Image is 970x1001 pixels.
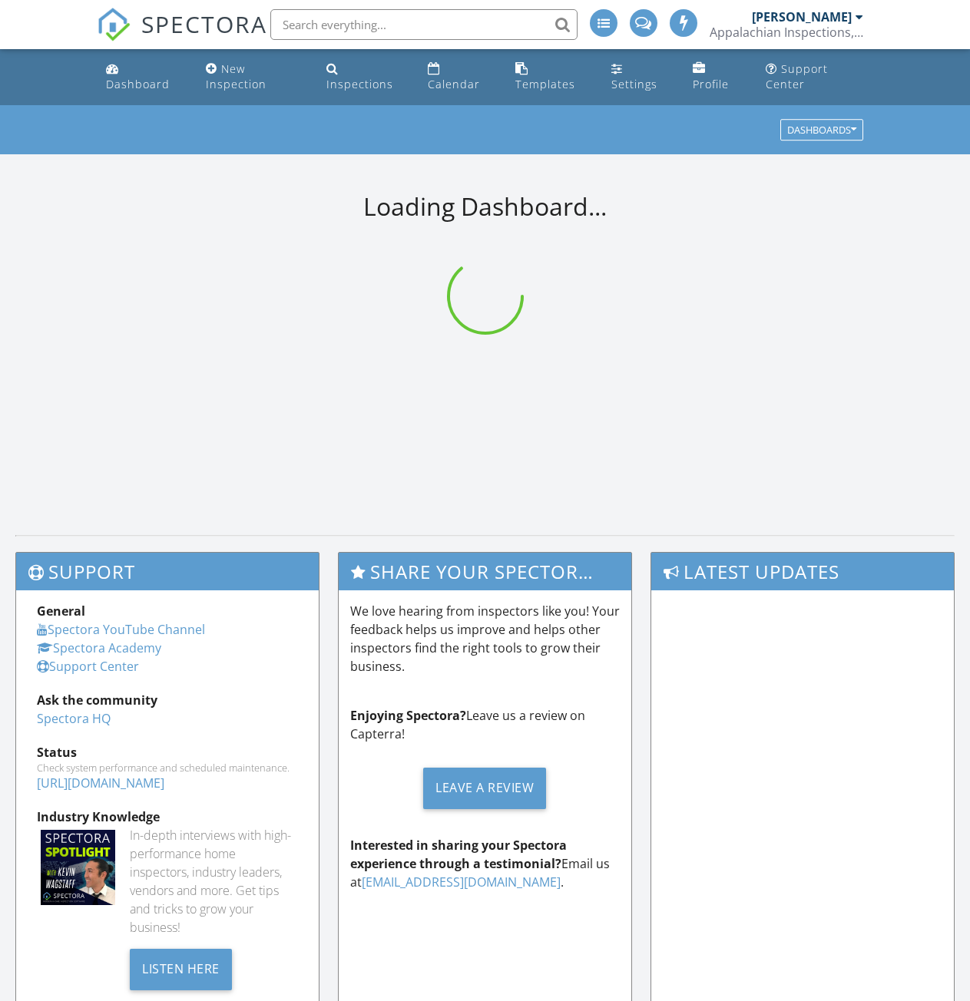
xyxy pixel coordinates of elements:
a: SPECTORA [97,21,267,53]
a: Spectora HQ [37,710,111,727]
div: Listen Here [130,949,232,990]
div: Leave a Review [423,768,546,809]
p: Email us at . [350,836,621,891]
a: Company Profile [687,55,748,99]
a: Listen Here [130,960,232,976]
div: Dashboard [106,77,170,91]
div: In-depth interviews with high-performance home inspectors, industry leaders, vendors and more. Ge... [130,826,297,937]
p: Leave us a review on Capterra! [350,706,621,743]
a: Leave a Review [350,755,621,821]
p: We love hearing from inspectors like you! Your feedback helps us improve and helps other inspecto... [350,602,621,676]
div: Templates [515,77,575,91]
a: Templates [509,55,593,99]
input: Search everything... [270,9,578,40]
h3: Latest Updates [651,553,954,590]
a: Calendar [422,55,497,99]
h3: Share Your Spectora Experience [339,553,632,590]
a: Support Center [760,55,869,99]
strong: General [37,603,85,619]
a: Spectora Academy [37,639,161,656]
div: Appalachian Inspections, LLC. [710,25,863,40]
div: [PERSON_NAME] [752,9,852,25]
img: Spectoraspolightmain [41,830,115,904]
a: Spectora YouTube Channel [37,621,205,638]
div: Support Center [766,61,828,91]
h3: Support [16,553,319,590]
div: Check system performance and scheduled maintenance. [37,761,298,774]
button: Dashboards [780,120,863,141]
a: New Inspection [200,55,308,99]
a: Settings [605,55,674,99]
a: [URL][DOMAIN_NAME] [37,775,164,791]
div: Profile [693,77,729,91]
div: Ask the community [37,691,298,709]
a: Inspections [320,55,409,99]
img: The Best Home Inspection Software - Spectora [97,8,131,41]
strong: Enjoying Spectora? [350,707,466,724]
a: Dashboard [100,55,187,99]
div: Inspections [326,77,393,91]
a: [EMAIL_ADDRESS][DOMAIN_NAME] [362,874,561,890]
a: Support Center [37,658,139,675]
div: Industry Knowledge [37,808,298,826]
div: Status [37,743,298,761]
strong: Interested in sharing your Spectora experience through a testimonial? [350,837,567,872]
div: Dashboards [787,125,856,136]
div: Calendar [428,77,480,91]
div: New Inspection [206,61,267,91]
div: Settings [611,77,657,91]
span: SPECTORA [141,8,267,40]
